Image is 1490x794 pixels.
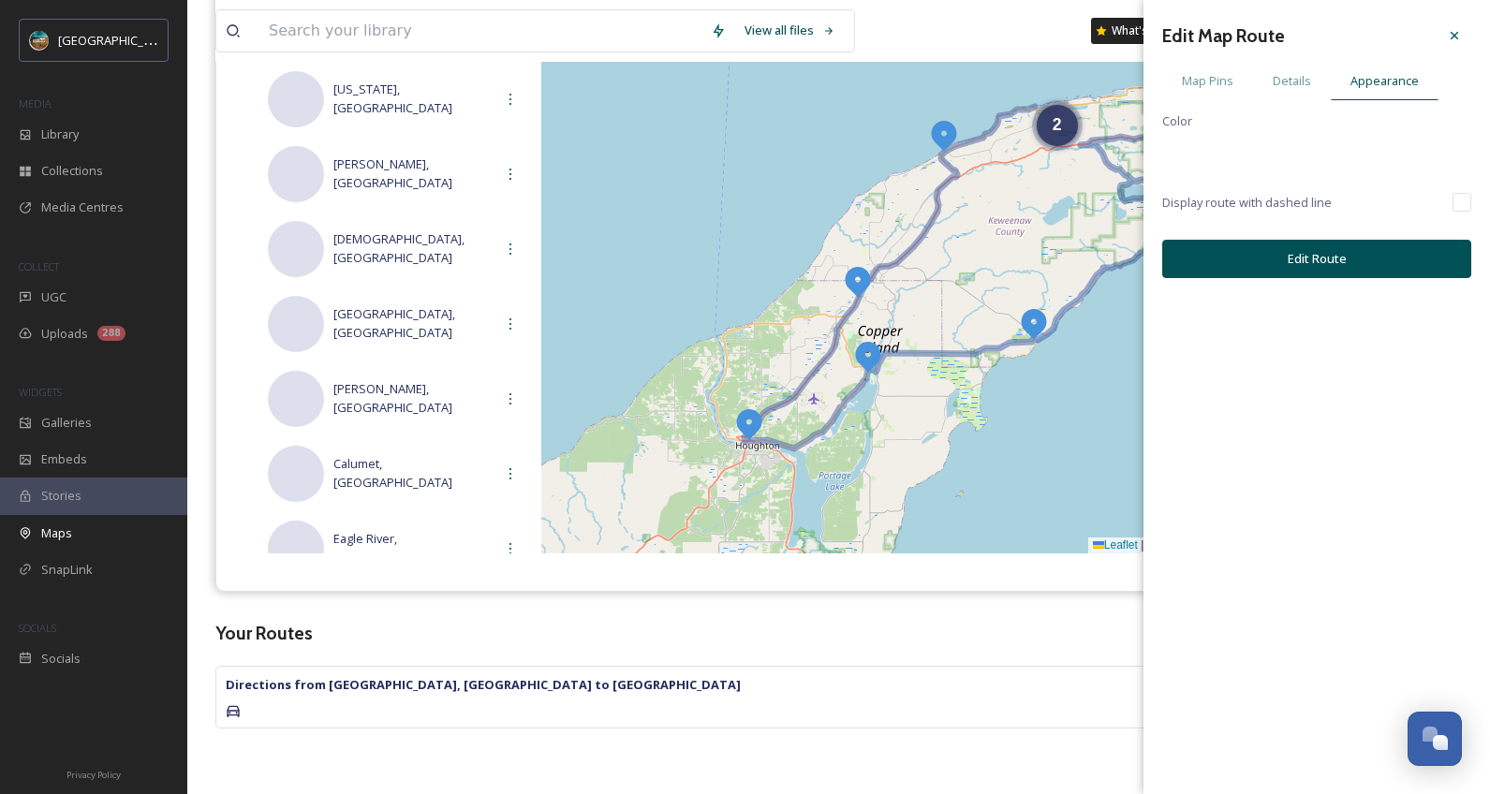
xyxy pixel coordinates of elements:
[1088,537,1424,553] div: Map Courtesy of © contributors
[1037,105,1078,146] div: 2
[41,561,93,579] span: SnapLink
[1162,194,1332,212] span: Display route with dashed line
[19,385,62,399] span: WIDGETS
[1053,115,1062,134] span: 2
[333,530,494,566] span: Eagle River, [GEOGRAPHIC_DATA]
[1017,306,1051,340] img: Marker
[41,325,88,343] span: Uploads
[333,380,494,416] span: [PERSON_NAME], [GEOGRAPHIC_DATA]
[1141,538,1143,551] span: |
[41,650,81,668] span: Socials
[851,339,885,373] img: Marker
[1162,22,1285,50] h3: Edit Map Route
[58,31,241,49] span: [GEOGRAPHIC_DATA][US_STATE]
[1182,72,1233,90] span: Map Pins
[1162,112,1192,129] span: Color
[1093,538,1138,551] a: Leaflet
[41,414,92,432] span: Galleries
[41,198,124,216] span: Media Centres
[19,259,59,273] span: COLLECT
[30,31,49,50] img: Snapsea%20Profile.jpg
[41,288,66,306] span: UGC
[41,524,72,542] span: Maps
[226,676,741,693] strong: Directions from [GEOGRAPHIC_DATA], [GEOGRAPHIC_DATA] to [GEOGRAPHIC_DATA]
[732,406,766,440] img: Marker
[66,762,121,785] a: Privacy Policy
[41,125,79,143] span: Library
[1350,72,1419,90] span: Appearance
[41,487,81,505] span: Stories
[927,118,961,152] img: Marker
[41,162,103,180] span: Collections
[735,12,845,49] a: View all files
[19,621,56,635] span: SOCIALS
[841,264,875,298] img: Marker
[1408,712,1462,766] button: Open Chat
[1162,240,1471,278] button: Edit Route
[66,769,121,781] span: Privacy Policy
[333,155,494,191] span: [PERSON_NAME], [GEOGRAPHIC_DATA]
[1091,18,1185,44] a: What's New
[333,81,494,116] span: [US_STATE], [GEOGRAPHIC_DATA]
[215,620,1462,647] h3: Your Routes
[1273,72,1311,90] span: Details
[97,326,125,341] div: 288
[333,305,494,341] span: [GEOGRAPHIC_DATA], [GEOGRAPHIC_DATA]
[333,455,494,491] span: Calumet, [GEOGRAPHIC_DATA]
[19,96,52,110] span: MEDIA
[41,450,87,468] span: Embeds
[333,230,494,266] span: [DEMOGRAPHIC_DATA], [GEOGRAPHIC_DATA]
[259,10,701,51] input: Search your library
